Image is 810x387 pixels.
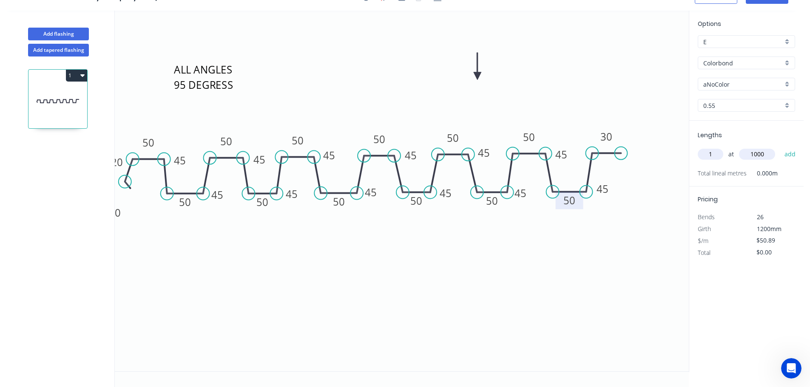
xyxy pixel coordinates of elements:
[703,80,783,89] input: Colour
[728,148,734,160] span: at
[211,188,223,202] tspan: 45
[109,206,121,220] tspan: 10
[698,249,711,257] span: Total
[292,133,304,147] tspan: 50
[440,186,452,200] tspan: 45
[142,136,154,150] tspan: 50
[698,167,747,179] span: Total lineal metres
[703,101,783,110] input: Thickness
[179,195,191,209] tspan: 50
[253,153,265,167] tspan: 45
[256,195,268,209] tspan: 50
[523,130,535,144] tspan: 50
[172,61,241,92] textarea: ALL ANGLES 95 DEGRESS
[220,134,232,148] tspan: 50
[28,44,89,56] button: Add tapered flashing
[405,148,417,162] tspan: 45
[174,153,186,167] tspan: 45
[563,193,575,207] tspan: 50
[698,213,715,221] span: Bends
[323,148,335,162] tspan: 45
[365,185,377,199] tspan: 45
[781,358,801,379] iframe: Intercom live chat
[780,147,800,161] button: add
[111,155,123,169] tspan: 20
[747,167,778,179] span: 0.000m
[597,182,608,196] tspan: 45
[555,147,567,161] tspan: 45
[478,146,490,160] tspan: 45
[703,37,783,46] input: Price level
[757,213,764,221] span: 26
[28,28,89,40] button: Add flashing
[514,186,526,200] tspan: 45
[486,194,498,208] tspan: 50
[703,59,783,68] input: Material
[66,70,87,82] button: 1
[333,195,345,209] tspan: 50
[698,195,718,203] span: Pricing
[447,131,459,145] tspan: 50
[286,187,298,201] tspan: 45
[698,20,721,28] span: Options
[373,132,385,146] tspan: 50
[757,225,782,233] span: 1200mm
[410,194,422,208] tspan: 50
[698,225,711,233] span: Girth
[698,131,722,139] span: Lengths
[698,237,708,245] span: $/m
[600,130,612,144] tspan: 30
